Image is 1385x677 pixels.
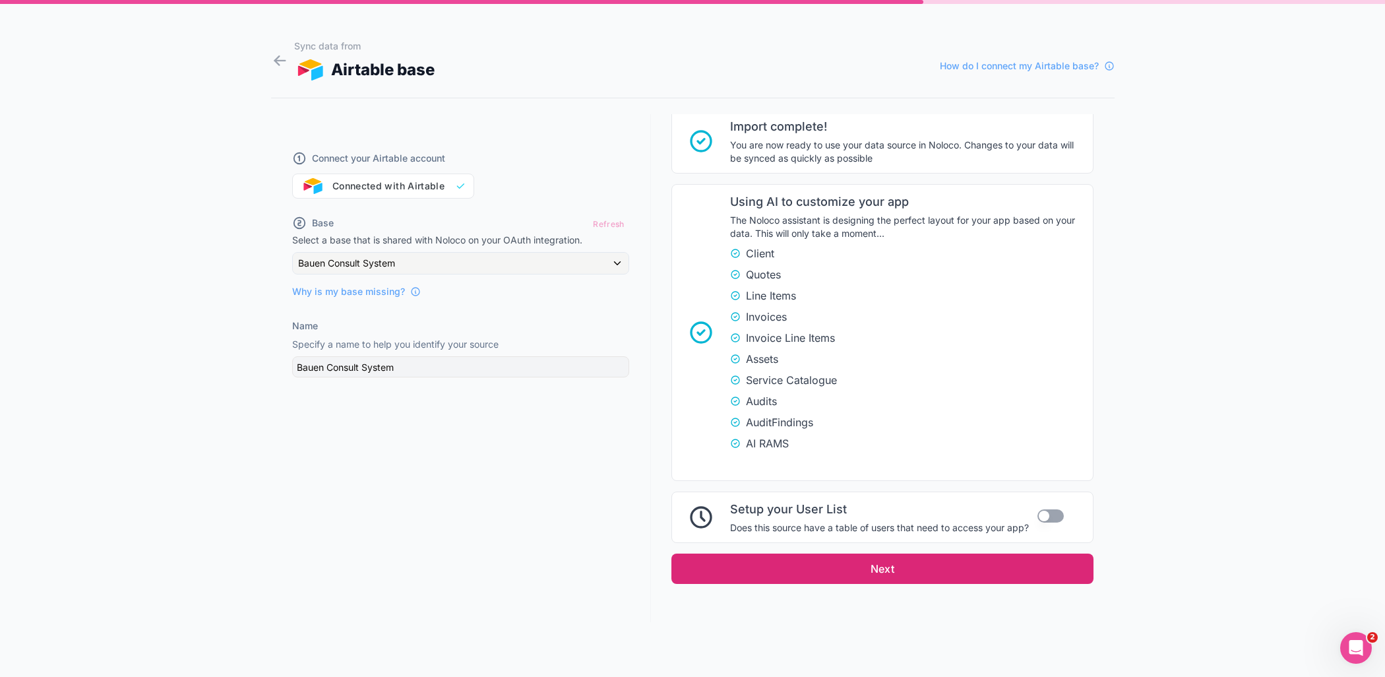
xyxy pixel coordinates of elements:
[671,554,1093,584] button: Next
[746,393,777,409] span: Audits
[746,309,787,325] span: Invoices
[746,414,813,430] span: AuditFindings
[746,435,789,451] span: AI RAMS
[1367,632,1378,643] span: 2
[292,234,629,247] p: Select a base that is shared with Noloco on your OAuth integration.
[730,214,1085,240] span: The Noloco assistant is designing the perfect layout for your app based on your data. This will o...
[730,521,1029,534] span: Does this source have a table of users that need to access your app?
[292,285,421,298] a: Why is my base missing?
[294,58,435,82] div: Airtable base
[730,139,1085,165] span: You are now ready to use your data source in Noloco. Changes to your data will be synced as quick...
[730,117,1085,136] span: Import complete!
[730,193,1085,211] span: Using AI to customize your app
[292,319,318,333] label: Name
[730,500,1029,519] span: Setup your User List
[312,152,445,165] span: Connect your Airtable account
[746,267,781,282] span: Quotes
[746,245,774,261] span: Client
[940,59,1115,73] a: How do I connect my Airtable base?
[294,40,435,53] h1: Sync data from
[746,288,796,304] span: Line Items
[746,372,837,388] span: Service Catalogue
[294,59,326,81] img: AIRTABLE
[746,351,778,367] span: Assets
[292,285,405,298] span: Why is my base missing?
[746,330,835,346] span: Invoice Line Items
[298,257,395,270] span: Bauen Consult System
[312,216,334,230] span: Base
[292,252,629,274] button: Bauen Consult System
[1340,632,1372,664] iframe: Intercom live chat
[940,59,1099,73] span: How do I connect my Airtable base?
[292,338,629,351] p: Specify a name to help you identify your source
